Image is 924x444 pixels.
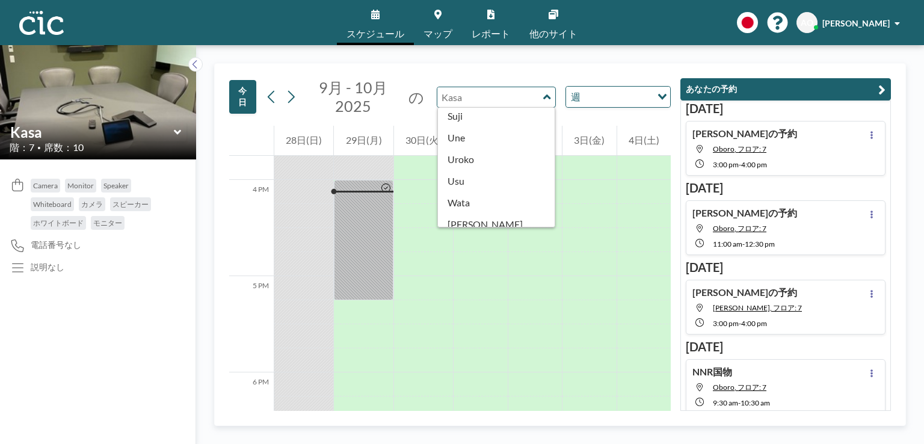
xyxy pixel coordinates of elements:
span: • [37,144,41,152]
button: あなたの予約 [680,78,891,100]
h3: [DATE] [686,339,885,354]
div: Search for option [566,87,670,107]
span: 9:30 AM [713,398,738,407]
div: 3日(金) [562,126,616,156]
h3: [DATE] [686,101,885,116]
span: 3:00 PM [713,160,739,169]
span: Camera [33,181,58,190]
div: [PERSON_NAME] [438,214,555,235]
span: - [738,398,741,407]
input: Search for option [584,89,650,105]
span: 12:30 PM [745,239,775,248]
span: AO [801,17,813,28]
input: Kasa [10,123,174,141]
span: カメラ [81,200,103,209]
h3: [DATE] [686,180,885,196]
span: Speaker [103,181,129,190]
div: 説明なし [31,262,64,273]
span: ホワイトボード [33,218,84,227]
span: 4:00 PM [741,319,767,328]
div: Suji [438,105,555,127]
span: 週 [568,89,583,105]
span: 電話番号なし [31,239,81,250]
span: Whiteboard [33,200,72,209]
input: Kasa [437,87,543,107]
span: 階：7 [10,141,34,153]
div: 4日(土) [617,126,671,156]
span: Oboro, フロア: 7 [713,224,766,233]
span: 席数：10 [44,141,84,153]
span: レポート [472,29,510,39]
span: Monitor [67,181,94,190]
h3: [DATE] [686,260,885,275]
h4: NNR国物 [692,366,732,378]
h4: [PERSON_NAME]の予約 [692,128,797,140]
span: 9月 - 10月 2025 [319,78,387,115]
div: 28日(日) [274,126,333,156]
img: organization-logo [19,11,64,35]
span: スケジュール [346,29,404,39]
span: 11:00 AM [713,239,742,248]
span: マップ [423,29,452,39]
div: Une [438,127,555,149]
span: - [739,319,741,328]
div: 4 PM [229,180,274,276]
span: Oboro, フロア: 7 [713,383,766,392]
span: 10:30 AM [741,398,770,407]
span: - [742,239,745,248]
span: 3:00 PM [713,319,739,328]
div: Usu [438,170,555,192]
span: モニター [93,218,122,227]
div: Uroko [438,149,555,170]
span: 他のサイト [529,29,577,39]
div: Wata [438,192,555,214]
span: - [739,160,741,169]
div: 5 PM [229,276,274,372]
div: 29日(月) [334,126,393,156]
h4: [PERSON_NAME]の予約 [692,286,797,298]
h4: [PERSON_NAME]の予約 [692,207,797,219]
span: スピーカー [112,200,149,209]
span: 4:00 PM [741,160,767,169]
span: Oboro, フロア: 7 [713,144,766,153]
button: 今日 [229,80,256,114]
div: 30日(火) [394,126,453,156]
span: Suji, フロア: 7 [713,303,802,312]
span: [PERSON_NAME] [822,18,890,28]
span: の [408,88,424,106]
